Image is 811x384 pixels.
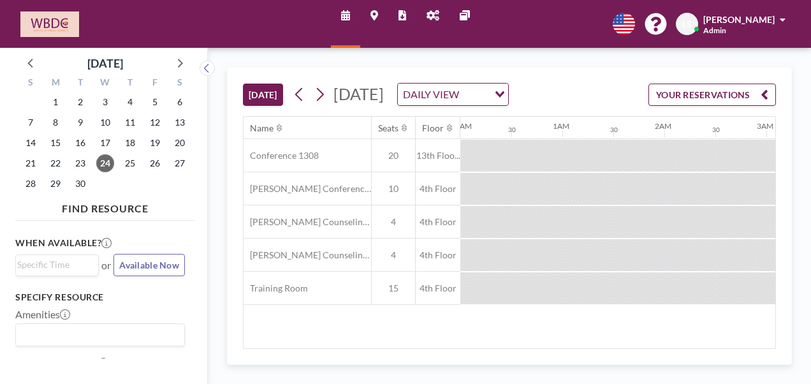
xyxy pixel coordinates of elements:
span: Saturday, September 6, 2025 [171,93,189,111]
span: 4th Floor [416,249,460,261]
span: Thursday, September 11, 2025 [121,114,139,131]
div: Name [250,122,274,134]
button: Available Now [113,254,185,276]
span: 4th Floor [416,283,460,294]
span: Monday, September 8, 2025 [47,114,64,131]
input: Search for option [463,86,487,103]
span: Wednesday, September 3, 2025 [96,93,114,111]
span: Monday, September 1, 2025 [47,93,64,111]
div: 30 [508,126,516,134]
span: Friday, September 12, 2025 [146,114,164,131]
span: or [101,259,111,272]
div: 12AM [451,121,472,131]
div: Search for option [16,255,98,274]
div: [DATE] [87,54,123,72]
span: DAILY VIEW [400,86,462,103]
div: Search for option [16,324,184,346]
span: Sunday, September 14, 2025 [22,134,40,152]
span: Saturday, September 27, 2025 [171,154,189,172]
span: Monday, September 29, 2025 [47,175,64,193]
input: Search for option [17,258,91,272]
div: T [117,75,142,92]
div: Floor [422,122,444,134]
div: S [18,75,43,92]
span: [PERSON_NAME] [703,14,775,25]
span: Wednesday, September 10, 2025 [96,114,114,131]
span: 15 [372,283,415,294]
div: Search for option [398,84,508,105]
div: Seats [378,122,398,134]
span: Thursday, September 18, 2025 [121,134,139,152]
div: 30 [712,126,720,134]
span: [DATE] [333,84,384,103]
div: F [142,75,167,92]
span: Saturday, September 13, 2025 [171,114,189,131]
span: [PERSON_NAME] Counseling Room [244,216,371,228]
span: Admin [703,26,726,35]
span: Saturday, September 20, 2025 [171,134,189,152]
div: S [167,75,192,92]
span: Training Room [244,283,308,294]
span: Tuesday, September 30, 2025 [71,175,89,193]
div: 30 [610,126,618,134]
div: M [43,75,68,92]
button: [DATE] [243,84,283,106]
h3: Specify resource [15,292,185,303]
span: [PERSON_NAME] Counseling Room [244,249,371,261]
span: [PERSON_NAME] Conference Room [244,183,371,195]
span: 13th Floo... [416,150,460,161]
img: organization-logo [20,11,79,37]
label: How many people? [15,357,108,369]
div: 2AM [655,121,671,131]
span: Tuesday, September 16, 2025 [71,134,89,152]
span: Tuesday, September 9, 2025 [71,114,89,131]
label: Amenities [15,308,70,321]
span: LS [682,18,692,30]
span: Sunday, September 7, 2025 [22,114,40,131]
div: 1AM [553,121,569,131]
span: Friday, September 5, 2025 [146,93,164,111]
span: Thursday, September 25, 2025 [121,154,139,172]
div: T [68,75,93,92]
span: Tuesday, September 23, 2025 [71,154,89,172]
span: Thursday, September 4, 2025 [121,93,139,111]
div: W [93,75,118,92]
h4: FIND RESOURCE [15,197,195,215]
span: Friday, September 19, 2025 [146,134,164,152]
span: Wednesday, September 17, 2025 [96,134,114,152]
span: Wednesday, September 24, 2025 [96,154,114,172]
span: 4th Floor [416,183,460,195]
input: Search for option [17,327,177,343]
span: Tuesday, September 2, 2025 [71,93,89,111]
span: 4 [372,249,415,261]
span: Sunday, September 28, 2025 [22,175,40,193]
span: 4th Floor [416,216,460,228]
span: 10 [372,183,415,195]
span: Available Now [119,260,179,270]
div: 3AM [757,121,773,131]
span: Friday, September 26, 2025 [146,154,164,172]
span: Sunday, September 21, 2025 [22,154,40,172]
span: Monday, September 22, 2025 [47,154,64,172]
button: YOUR RESERVATIONS [648,84,776,106]
span: 4 [372,216,415,228]
span: Monday, September 15, 2025 [47,134,64,152]
span: Conference 1308 [244,150,319,161]
span: 20 [372,150,415,161]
